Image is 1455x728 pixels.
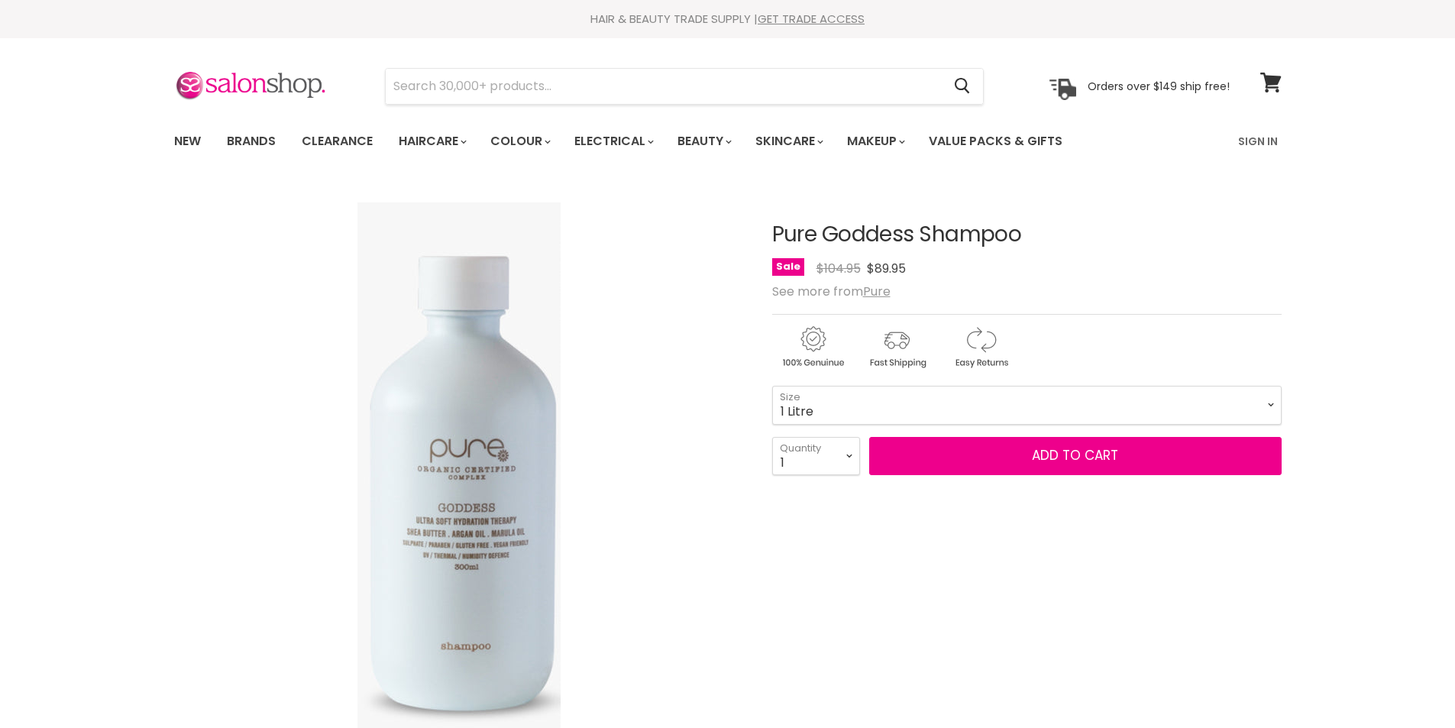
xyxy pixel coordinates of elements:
[867,260,906,277] span: $89.95
[856,324,937,370] img: shipping.gif
[758,11,865,27] a: GET TRADE ACCESS
[869,437,1282,475] button: Add to cart
[385,68,984,105] form: Product
[155,119,1301,163] nav: Main
[917,125,1074,157] a: Value Packs & Gifts
[386,69,943,104] input: Search
[772,324,853,370] img: genuine.gif
[163,119,1152,163] ul: Main menu
[163,125,212,157] a: New
[666,125,741,157] a: Beauty
[816,260,861,277] span: $104.95
[290,125,384,157] a: Clearance
[863,283,891,300] a: Pure
[772,258,804,276] span: Sale
[215,125,287,157] a: Brands
[744,125,833,157] a: Skincare
[1088,79,1230,92] p: Orders over $149 ship free!
[772,223,1282,247] h1: Pure Goddess Shampoo
[836,125,914,157] a: Makeup
[563,125,663,157] a: Electrical
[1032,446,1118,464] span: Add to cart
[1229,125,1287,157] a: Sign In
[940,324,1021,370] img: returns.gif
[943,69,983,104] button: Search
[479,125,560,157] a: Colour
[387,125,476,157] a: Haircare
[772,437,860,475] select: Quantity
[155,11,1301,27] div: HAIR & BEAUTY TRADE SUPPLY |
[772,283,891,300] span: See more from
